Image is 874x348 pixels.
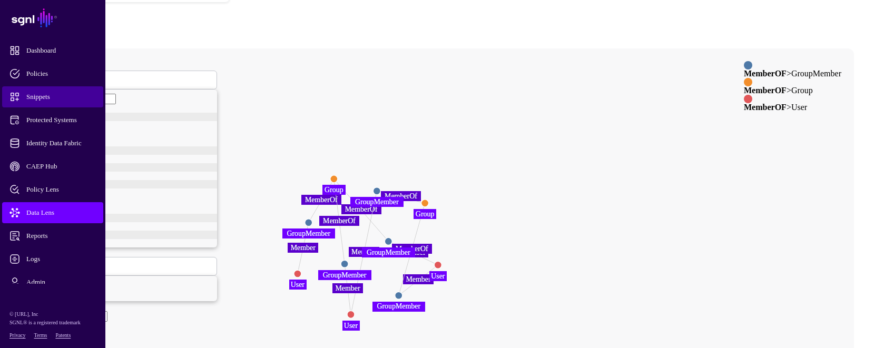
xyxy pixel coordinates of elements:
[291,281,305,289] text: User
[401,248,426,256] text: Member
[744,86,841,95] div: > Group
[323,217,356,225] text: MemberOf
[2,272,103,293] a: Admin
[367,248,410,256] text: GroupMember
[9,254,113,264] span: Logs
[2,86,103,107] a: Snippets
[34,332,47,338] a: Terms
[744,86,787,95] strong: MemberOF
[345,205,378,213] text: MemberOf
[744,69,787,78] strong: MemberOF
[2,63,103,84] a: Policies
[9,207,113,218] span: Data Lens
[33,163,217,172] div: DB2
[416,210,435,218] text: Group
[744,103,787,112] strong: MemberOF
[377,302,420,310] text: GroupMember
[2,133,103,154] a: Identity Data Fabric
[335,284,360,292] text: Member
[33,146,217,155] div: AD_memberOf
[9,310,96,319] p: © [URL], Inc
[305,196,338,204] text: MemberOf
[291,243,316,251] text: Member
[9,138,113,148] span: Identity Data Fabric
[325,186,343,194] text: Group
[744,69,841,78] div: > GroupMember
[287,230,330,237] text: GroupMember
[9,161,113,172] span: CAEP Hub
[406,275,430,283] text: Member
[9,332,26,338] a: Privacy
[33,231,217,239] div: ActiveDirectory
[2,156,103,177] a: CAEP Hub
[9,115,113,125] span: Protected Systems
[351,248,376,256] text: Member
[2,248,103,270] a: Logs
[9,45,113,56] span: Dashboard
[9,68,113,79] span: Policies
[9,277,113,287] span: Admin
[33,180,217,188] div: MySQL
[55,332,71,338] a: Patents
[431,272,445,280] text: User
[33,214,217,222] div: Atlas
[385,192,417,200] text: MemberOf
[344,321,358,329] text: User
[355,198,399,206] text: GroupMember
[323,271,367,279] text: GroupMember
[9,319,96,327] p: SGNL® is a registered trademark
[4,18,870,33] h2: Data Lens
[9,231,113,241] span: Reports
[33,113,217,121] div: MemberOF
[9,92,113,102] span: Snippets
[2,110,103,131] a: Protected Systems
[2,225,103,246] a: Reports
[396,245,428,253] text: MemberOf
[2,202,103,223] a: Data Lens
[33,301,217,311] div: Equals
[2,179,103,200] a: Policy Lens
[6,6,99,29] a: SGNL
[744,103,841,112] div: > User
[9,184,113,195] span: Policy Lens
[2,40,103,61] a: Dashboard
